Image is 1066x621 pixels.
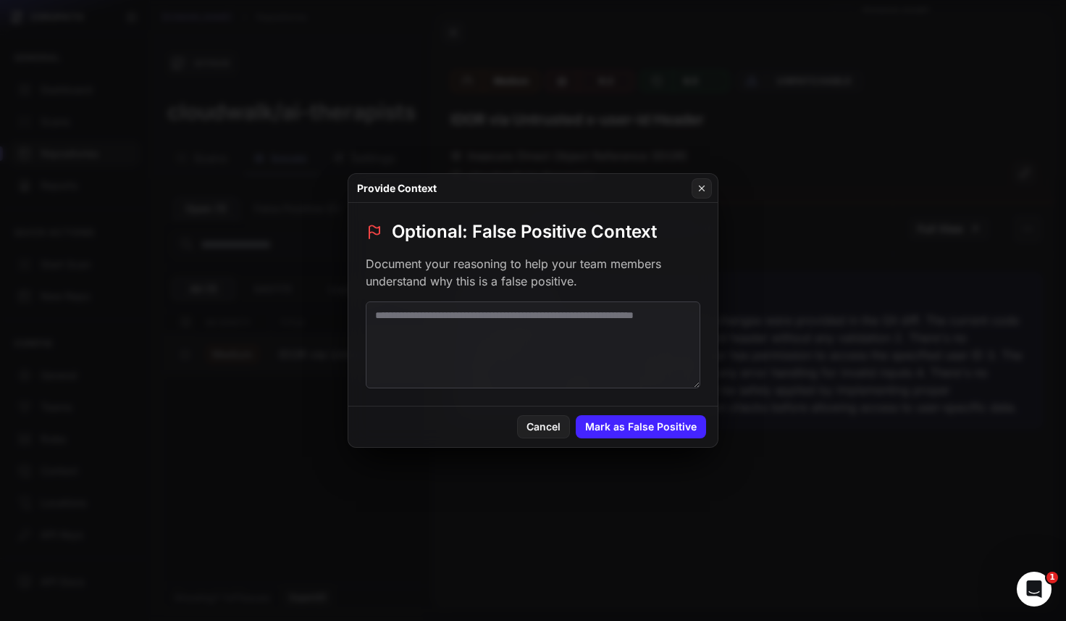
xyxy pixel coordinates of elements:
button: Mark as False Positive [576,415,706,438]
h1: Optional: False Positive Context [392,220,657,243]
iframe: Intercom live chat [1017,572,1052,607]
button: Cancel [517,415,570,438]
span: 1 [1046,572,1058,583]
p: Document your reasoning to help your team members understand why this is a false positive. [366,255,700,290]
h4: Provide Context [357,181,437,196]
